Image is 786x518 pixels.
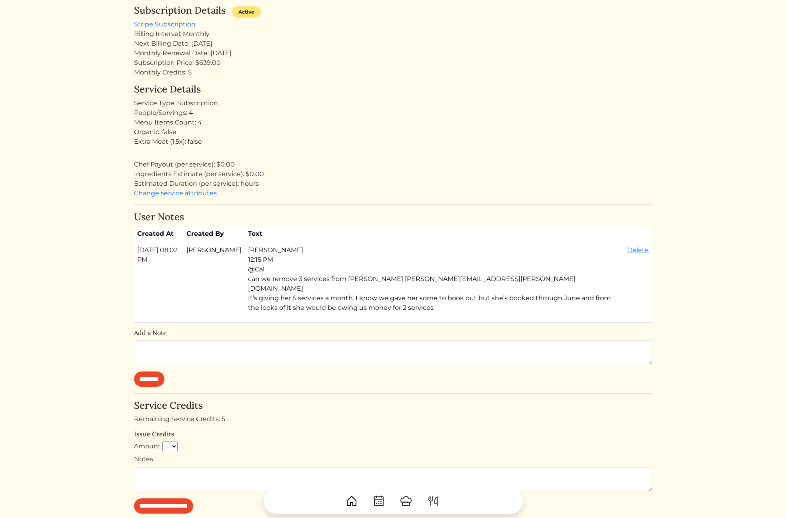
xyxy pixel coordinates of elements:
div: Extra Meat (1.5x): false [134,137,652,147]
div: Active [232,6,261,18]
div: Estimated Duration (per service): hours [134,179,652,189]
h6: Add a Note [134,329,652,337]
label: Notes [134,454,153,464]
td: [DATE] 08:02 PM [134,242,184,323]
h4: User Notes [134,211,652,223]
td: [PERSON_NAME] [183,242,245,323]
div: Monthly Credits: 5 [134,68,652,77]
h4: Service Details [134,84,652,95]
img: ChefHat-a374fb509e4f37eb0702ca99f5f64f3b6956810f32a249b33092029f8484b388.svg [400,495,412,508]
img: House-9bf13187bcbb5817f509fe5e7408150f90897510c4275e13d0d5fca38e0b5951.svg [345,495,358,508]
p: [PERSON_NAME] 12:15 PM @Cal can we remove 3 services from [PERSON_NAME] [PERSON_NAME][EMAIL_ADDRE... [248,245,621,313]
img: ForkKnife-55491504ffdb50bab0c1e09e7649658475375261d09fd45db06cec23bce548bf.svg [427,495,440,508]
h4: Service Credits [134,400,652,412]
div: Chef Payout (per service): $0.00 [134,160,652,169]
div: People/Servings: 4 [134,108,652,118]
a: Delete [627,246,649,254]
a: Change service attributes [134,189,217,197]
th: Text [245,226,624,242]
div: Billing Interval: Monthly [134,29,652,39]
a: Stripe Subscription [134,20,196,28]
div: Service Type: Subscription [134,98,652,108]
img: CalendarDots-5bcf9d9080389f2a281d69619e1c85352834be518fbc73d9501aef674afc0d57.svg [372,495,385,508]
div: Next Billing Date: [DATE] [134,39,652,48]
th: Created At [134,226,184,242]
div: Menu Items Count: 4 [134,118,652,127]
label: Amount [134,442,161,451]
div: Monthly Renewal Date: [DATE] [134,48,652,58]
h6: Issue Credits [134,430,652,438]
div: Subscription Price: $639.00 [134,58,652,68]
div: Ingredients Estimate (per service): $0.00 [134,169,652,179]
th: Created By [183,226,245,242]
div: Organic: false [134,127,652,137]
h4: Subscription Details [134,5,226,16]
div: Remaining Service Credits: 5 [134,414,652,424]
